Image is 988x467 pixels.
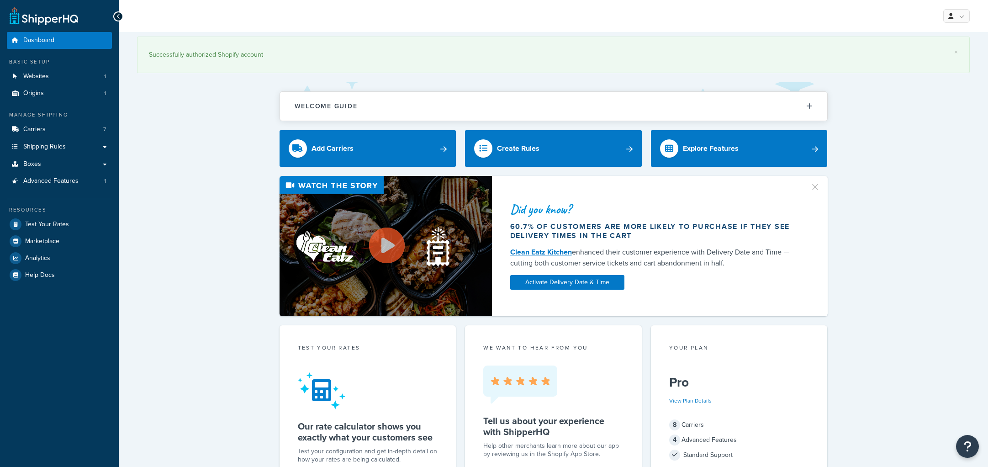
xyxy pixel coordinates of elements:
span: Carriers [23,126,46,133]
div: Manage Shipping [7,111,112,119]
div: 60.7% of customers are more likely to purchase if they see delivery times in the cart [510,222,799,240]
p: we want to hear from you [483,344,623,352]
a: Add Carriers [280,130,456,167]
span: 4 [669,435,680,446]
div: Add Carriers [312,142,354,155]
span: 1 [104,177,106,185]
li: Carriers [7,121,112,138]
div: enhanced their customer experience with Delivery Date and Time — cutting both customer service ti... [510,247,799,269]
h5: Our rate calculator shows you exactly what your customers see [298,421,438,443]
div: Carriers [669,419,809,431]
a: Origins1 [7,85,112,102]
li: Origins [7,85,112,102]
a: View Plan Details [669,397,712,405]
a: Explore Features [651,130,828,167]
a: Test Your Rates [7,216,112,233]
li: Advanced Features [7,173,112,190]
div: Did you know? [510,203,799,216]
span: Marketplace [25,238,59,245]
div: Basic Setup [7,58,112,66]
div: Successfully authorized Shopify account [149,48,958,61]
a: Analytics [7,250,112,266]
span: Advanced Features [23,177,79,185]
a: Create Rules [465,130,642,167]
a: Activate Delivery Date & Time [510,275,624,290]
span: Dashboard [23,37,54,44]
img: Video thumbnail [280,176,492,316]
a: Marketplace [7,233,112,249]
h5: Tell us about your experience with ShipperHQ [483,415,623,437]
a: × [954,48,958,56]
span: 1 [104,90,106,97]
div: Explore Features [683,142,739,155]
p: Help other merchants learn more about our app by reviewing us in the Shopify App Store. [483,442,623,458]
span: 8 [669,419,680,430]
div: Create Rules [497,142,539,155]
a: Websites1 [7,68,112,85]
button: Open Resource Center [956,435,979,458]
span: Analytics [25,255,50,262]
a: Shipping Rules [7,138,112,155]
li: Websites [7,68,112,85]
a: Help Docs [7,267,112,283]
span: Help Docs [25,271,55,279]
span: Websites [23,73,49,80]
div: Resources [7,206,112,214]
span: 1 [104,73,106,80]
span: Shipping Rules [23,143,66,151]
a: Clean Eatz Kitchen [510,247,572,257]
div: Advanced Features [669,434,809,446]
div: Test your rates [298,344,438,354]
span: 7 [103,126,106,133]
h5: Pro [669,375,809,390]
a: Dashboard [7,32,112,49]
h2: Welcome Guide [295,103,358,110]
a: Boxes [7,156,112,173]
span: Origins [23,90,44,97]
div: Test your configuration and get in-depth detail on how your rates are being calculated. [298,447,438,464]
div: Standard Support [669,449,809,462]
div: Your Plan [669,344,809,354]
a: Carriers7 [7,121,112,138]
button: Welcome Guide [280,92,827,121]
a: Advanced Features1 [7,173,112,190]
span: Test Your Rates [25,221,69,228]
span: Boxes [23,160,41,168]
